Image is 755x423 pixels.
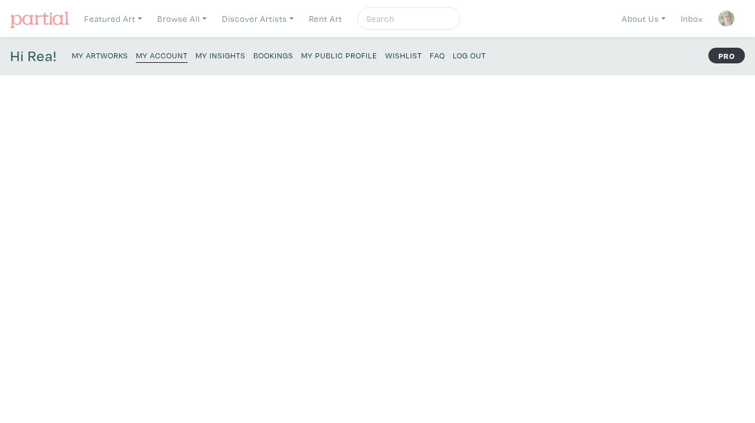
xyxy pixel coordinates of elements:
[10,47,57,65] h4: Hi Rea!
[72,50,128,61] small: My Artworks
[718,10,735,27] img: phpThumb.php
[152,7,212,30] a: Browse All
[195,47,245,62] a: My Insights
[453,50,486,61] small: Log Out
[217,7,299,30] a: Discover Artists
[365,12,449,26] input: Search
[453,47,486,62] a: Log Out
[72,47,128,62] a: My Artworks
[301,50,377,61] small: My Public Profile
[253,47,293,62] a: Bookings
[385,50,422,61] small: Wishlist
[79,7,147,30] a: Featured Art
[430,50,445,61] small: FAQ
[195,50,245,61] small: My Insights
[304,7,347,30] a: Rent Art
[617,7,671,30] a: About Us
[385,47,422,62] a: Wishlist
[676,7,708,30] a: Inbox
[136,47,188,63] a: My Account
[136,50,188,61] small: My Account
[301,47,377,62] a: My Public Profile
[430,47,445,62] a: FAQ
[708,48,745,63] strong: PRO
[253,50,293,61] small: Bookings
